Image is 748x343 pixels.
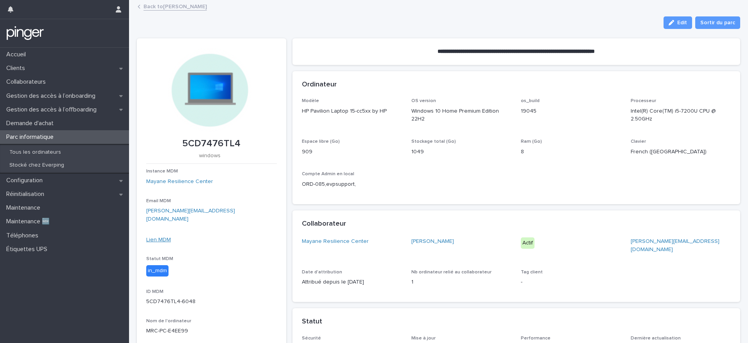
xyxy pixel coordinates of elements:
span: Date d'attribution [302,270,342,275]
span: os_build [521,99,540,103]
p: HP Pavilion Laptop 15-cc5xx by HP [302,107,402,115]
h2: Ordinateur [302,81,337,89]
h2: Collaborateur [302,220,346,228]
p: 909 [302,148,402,156]
a: [PERSON_NAME][EMAIL_ADDRESS][DOMAIN_NAME] [146,208,235,222]
span: Espace libre (Go) [302,139,340,144]
p: French ([GEOGRAPHIC_DATA]) [631,148,731,156]
span: ID MDM [146,289,163,294]
p: Réinitialisation [3,190,50,198]
p: Téléphones [3,232,45,239]
p: Configuration [3,177,49,184]
p: Attribué depuis le [DATE] [302,278,402,286]
p: 1 [411,278,511,286]
span: Edit [677,20,687,25]
span: Compte Admin en local [302,172,354,176]
a: Back to[PERSON_NAME] [144,2,207,11]
span: Tag client [521,270,543,275]
p: 19045 [521,107,621,115]
a: Mayane Resilience Center [302,237,369,246]
div: in_mdm [146,265,169,277]
button: Sortir du parc [695,16,740,29]
p: Stocké chez Everping [3,162,70,169]
p: Demande d'achat [3,120,60,127]
span: Modèle [302,99,319,103]
span: Clavier [631,139,646,144]
p: Maintenance [3,204,47,212]
p: Maintenance 🆕 [3,218,56,225]
p: ORD-085,evpsupport, [302,180,402,189]
p: Gestion des accès à l’offboarding [3,106,103,113]
span: Nb ordinateur relié au collaborateur [411,270,491,275]
span: Mise à jour [411,336,436,341]
span: Dernière actualisation [631,336,681,341]
span: Sortir du parc [700,19,735,27]
p: Clients [3,65,31,72]
p: windows [146,153,274,159]
p: Intel(R) Core(TM) i5-7200U CPU @ 2.50GHz [631,107,731,124]
a: [PERSON_NAME][EMAIL_ADDRESS][DOMAIN_NAME] [631,239,719,252]
p: Windows 10 Home Premium Edition 22H2 [411,107,511,124]
span: Nom de l'ordinateur [146,319,191,323]
p: MRC-PC-E4EE99 [146,327,277,335]
p: Accueil [3,51,32,58]
span: Instance MDM [146,169,178,174]
div: Actif [521,237,535,249]
span: Sécurité [302,336,321,341]
span: Statut MDM [146,257,173,261]
p: 5CD7476TL4-6048 [146,298,277,306]
p: Parc informatique [3,133,60,141]
img: mTgBEunGTSyRkCgitkcU [6,25,44,41]
a: Mayane Resilience Center [146,178,213,186]
h2: Statut [302,318,322,326]
p: 1049 [411,148,511,156]
p: 8 [521,148,621,156]
p: Collaborateurs [3,78,52,86]
a: [PERSON_NAME] [411,237,454,246]
p: Étiquettes UPS [3,246,54,253]
span: Email MDM [146,199,171,203]
span: Performance [521,336,551,341]
p: Tous les ordinateurs [3,149,67,156]
span: OS version [411,99,436,103]
p: Gestion des accès à l’onboarding [3,92,102,100]
a: Lien MDM [146,237,171,242]
span: Ram (Go) [521,139,542,144]
span: Stockage total (Go) [411,139,456,144]
span: Processeur [631,99,656,103]
button: Edit [664,16,692,29]
p: - [521,278,621,286]
p: 5CD7476TL4 [146,138,277,149]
